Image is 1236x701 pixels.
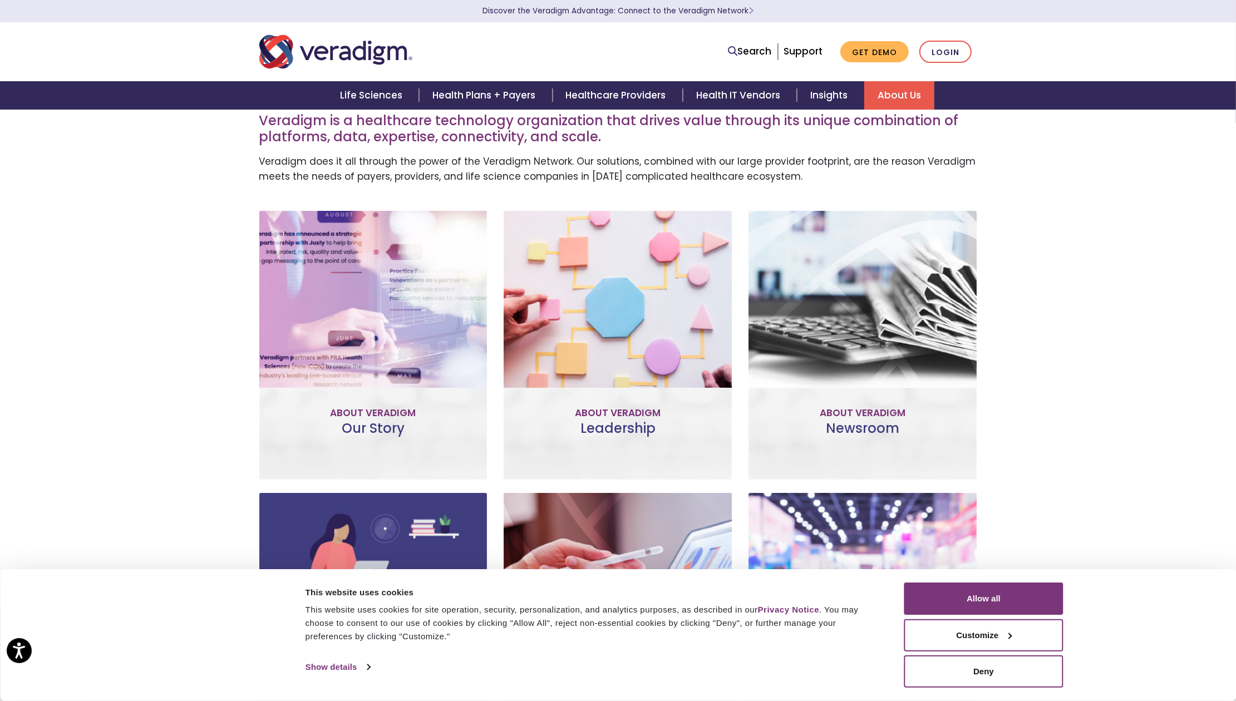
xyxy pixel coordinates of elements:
[757,421,968,453] h3: Newsroom
[728,44,772,59] a: Search
[683,81,797,110] a: Health IT Vendors
[904,619,1063,651] button: Customize
[306,586,879,599] div: This website uses cookies
[482,6,754,16] a: Discover the Veradigm Advantage: Connect to the Veradigm NetworkLearn More
[259,113,977,145] h3: Veradigm is a healthcare technology organization that drives value through its unique combination...
[749,6,754,16] span: Learn More
[797,81,864,110] a: Insights
[268,406,479,421] p: About Veradigm
[840,41,909,63] a: Get Demo
[513,421,723,453] h3: Leadership
[259,33,412,70] img: Veradigm logo
[306,603,879,643] div: This website uses cookies for site operation, security, personalization, and analytics purposes, ...
[784,45,823,58] a: Support
[757,406,968,421] p: About Veradigm
[268,421,479,453] h3: Our Story
[904,582,1063,615] button: Allow all
[864,81,934,110] a: About Us
[327,81,419,110] a: Life Sciences
[904,655,1063,688] button: Deny
[419,81,552,110] a: Health Plans + Payers
[259,154,977,184] p: Veradigm does it all through the power of the Veradigm Network. Our solutions, combined with our ...
[919,41,972,63] a: Login
[553,81,683,110] a: Healthcare Providers
[306,659,370,675] a: Show details
[758,605,819,614] a: Privacy Notice
[513,406,723,421] p: About Veradigm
